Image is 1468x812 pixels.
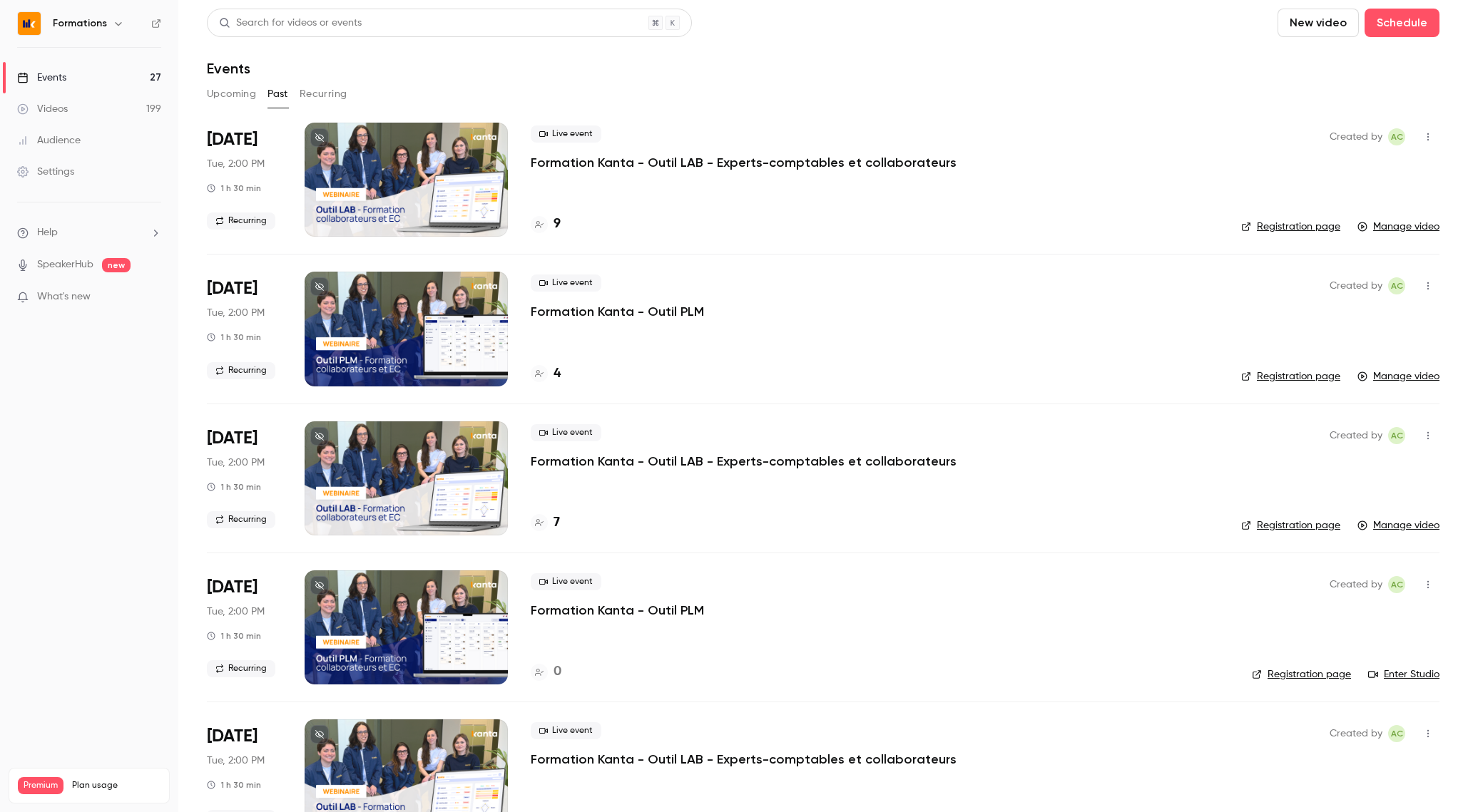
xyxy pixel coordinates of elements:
div: Aug 19 Tue, 2:00 PM (Europe/Paris) [207,421,282,535]
a: Registration page [1241,220,1340,234]
button: Past [267,83,288,106]
a: 9 [531,215,561,234]
span: AC [1391,277,1403,294]
span: Live event [531,424,601,441]
a: Enter Studio [1368,667,1439,682]
a: Formation Kanta - Outil PLM [531,303,704,320]
span: Anaïs Cachelou [1388,725,1405,742]
span: Recurring [207,511,275,528]
span: [DATE] [207,576,258,599]
li: help-dropdown-opener [17,225,161,240]
a: Formation Kanta - Outil LAB - Experts-comptables et collaborateurs [531,154,957,171]
span: AC [1391,427,1403,444]
span: What's new [37,289,91,304]
div: Search for videos or events [219,16,362,31]
span: Recurring [207,362,275,379]
a: Manage video [1357,220,1439,234]
span: Live event [531,573,601,590]
div: 1 h 30 min [207,779,261,791]
span: Created by [1330,277,1382,294]
div: Settings [17,165,74,179]
a: SpeakerHub [37,257,93,272]
a: 7 [531,513,560,533]
span: Created by [1330,427,1382,444]
span: Anaïs Cachelou [1388,427,1405,444]
div: Audience [17,133,81,148]
span: [DATE] [207,725,258,748]
span: Recurring [207,660,275,677]
a: Registration page [1241,369,1340,384]
span: Tue, 2:00 PM [207,456,265,470]
div: 1 h 30 min [207,481,261,493]
button: Schedule [1365,9,1439,37]
a: Manage video [1357,369,1439,384]
span: AC [1391,725,1403,742]
span: new [102,258,131,272]
a: Registration page [1241,518,1340,533]
h6: Formations [53,16,107,31]
span: Recurring [207,212,275,230]
span: AC [1391,128,1403,145]
img: Formations [18,12,41,35]
span: Anaïs Cachelou [1388,277,1405,294]
h4: 9 [554,215,561,234]
a: 0 [531,662,561,682]
span: Tue, 2:00 PM [207,306,265,320]
a: Formation Kanta - Outil LAB - Experts-comptables et collaborateurs [531,453,957,470]
span: [DATE] [207,128,258,151]
span: Live event [531,274,601,292]
iframe: Noticeable Trigger [144,291,161,304]
span: Anaïs Cachelou [1388,128,1405,145]
a: Registration page [1252,667,1351,682]
button: New video [1278,9,1359,37]
button: Upcoming [207,83,256,106]
h4: 0 [554,662,561,682]
a: Formation Kanta - Outil PLM [531,602,704,619]
span: [DATE] [207,427,258,450]
div: 1 h 30 min [207,183,261,194]
h4: 4 [554,364,561,384]
a: 4 [531,364,561,384]
span: Tue, 2:00 PM [207,157,265,171]
span: Live event [531,125,601,143]
div: 1 h 30 min [207,630,261,642]
div: Videos [17,102,68,116]
span: Tue, 2:00 PM [207,605,265,619]
span: Anaïs Cachelou [1388,576,1405,593]
span: Created by [1330,576,1382,593]
h1: Events [207,60,250,77]
span: Live event [531,722,601,739]
a: Formation Kanta - Outil LAB - Experts-comptables et collaborateurs [531,751,957,768]
div: Aug 26 Tue, 2:00 PM (Europe/Paris) [207,123,282,237]
span: Created by [1330,725,1382,742]
span: Help [37,225,58,240]
span: Created by [1330,128,1382,145]
span: Plan usage [72,780,160,791]
div: Events [17,71,66,85]
span: Tue, 2:00 PM [207,754,265,768]
div: Aug 19 Tue, 2:00 PM (Europe/Paris) [207,570,282,684]
span: Premium [18,777,63,794]
h4: 7 [554,513,560,533]
div: Aug 26 Tue, 2:00 PM (Europe/Paris) [207,272,282,386]
span: AC [1391,576,1403,593]
div: 1 h 30 min [207,332,261,343]
button: Recurring [300,83,347,106]
a: Manage video [1357,518,1439,533]
span: [DATE] [207,277,258,300]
